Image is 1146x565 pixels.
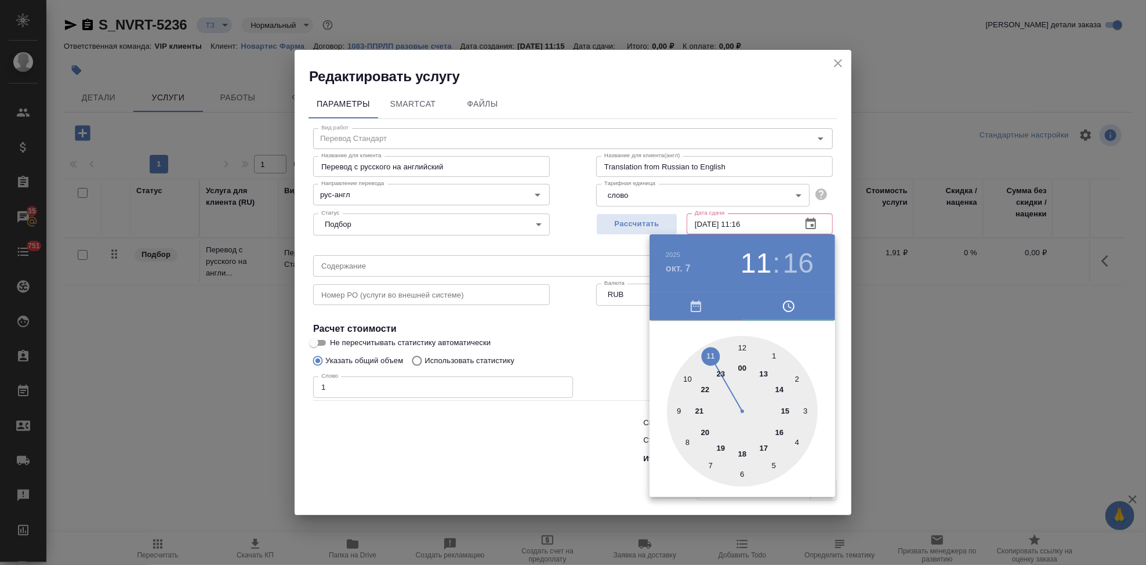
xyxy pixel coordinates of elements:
button: 2025 [666,251,680,258]
button: 16 [783,247,814,280]
h3: : [773,247,780,280]
button: окт. 7 [666,262,691,276]
button: 11 [741,247,771,280]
